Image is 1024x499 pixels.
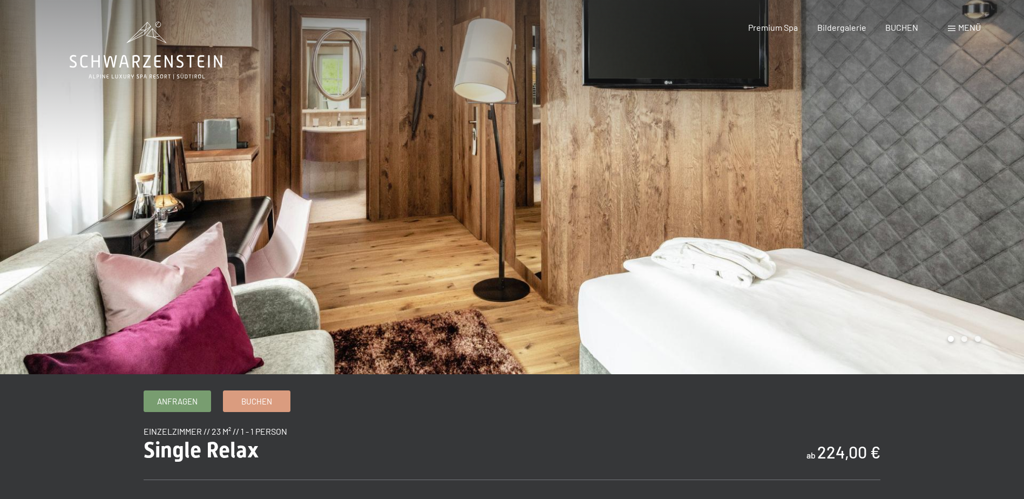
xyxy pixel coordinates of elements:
[958,22,981,32] span: Menü
[223,391,290,412] a: Buchen
[817,22,866,32] a: Bildergalerie
[144,391,211,412] a: Anfragen
[748,22,798,32] a: Premium Spa
[806,450,816,460] span: ab
[817,442,880,462] b: 224,00 €
[157,396,198,407] span: Anfragen
[144,426,287,436] span: Einzelzimmer // 23 m² // 1 - 1 Person
[885,22,918,32] a: BUCHEN
[241,396,272,407] span: Buchen
[144,437,259,463] span: Single Relax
